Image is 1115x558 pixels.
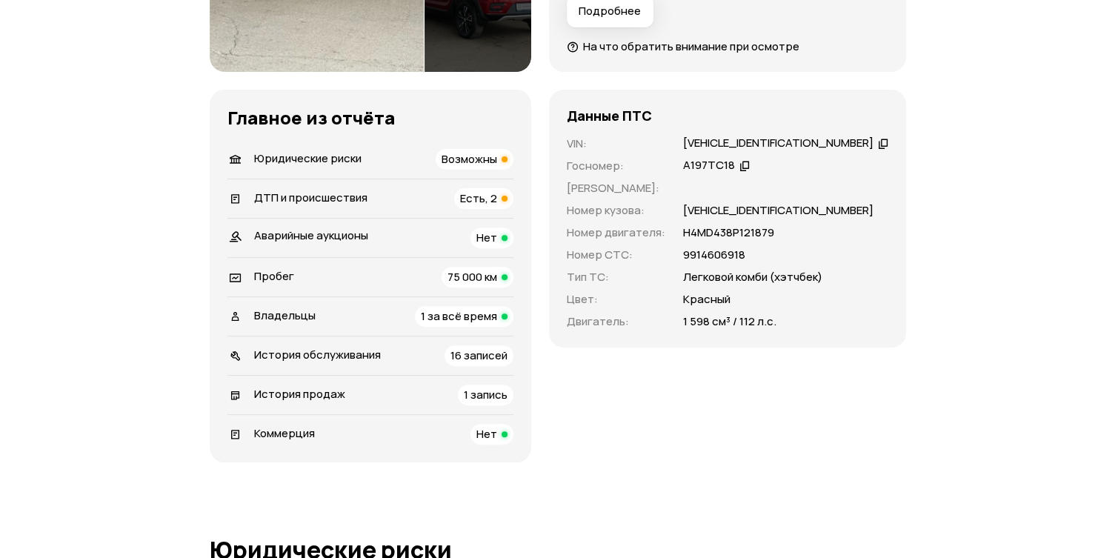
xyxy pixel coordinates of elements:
span: Нет [476,230,497,245]
span: На что обратить внимание при осмотре [583,39,799,54]
p: Номер СТС : [567,247,665,263]
div: [VEHICLE_IDENTIFICATION_NUMBER] [683,136,873,151]
p: 9914606918 [683,247,745,263]
span: История продаж [254,386,345,402]
span: Подробнее [579,4,641,19]
span: Пробег [254,268,294,284]
span: Есть, 2 [460,190,497,206]
p: Двигатель : [567,313,665,330]
p: 1 598 см³ / 112 л.с. [683,313,776,330]
span: Возможны [442,151,497,167]
p: VIN : [567,136,665,152]
p: Красный [683,291,730,308]
p: Номер кузова : [567,202,665,219]
span: 1 запись [464,387,507,402]
span: Аварийные аукционы [254,227,368,243]
p: Тип ТС : [567,269,665,285]
h4: Данные ПТС [567,107,652,124]
h3: Главное из отчёта [227,107,513,128]
p: Легковой комби (хэтчбек) [683,269,822,285]
a: На что обратить внимание при осмотре [567,39,799,54]
p: Н4МD438Р121879 [683,225,774,241]
span: Владельцы [254,308,316,323]
p: Цвет : [567,291,665,308]
span: 16 записей [450,348,507,363]
p: Номер двигателя : [567,225,665,241]
p: [VEHICLE_IDENTIFICATION_NUMBER] [683,202,873,219]
div: А197ТС18 [683,158,735,173]
span: Юридические риски [254,150,362,166]
span: История обслуживания [254,347,381,362]
span: Нет [476,426,497,442]
p: [PERSON_NAME] : [567,180,665,196]
span: 1 за всё время [421,308,497,324]
span: ДТП и происшествия [254,190,367,205]
span: Коммерция [254,425,315,441]
p: Госномер : [567,158,665,174]
span: 75 000 км [447,269,497,285]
